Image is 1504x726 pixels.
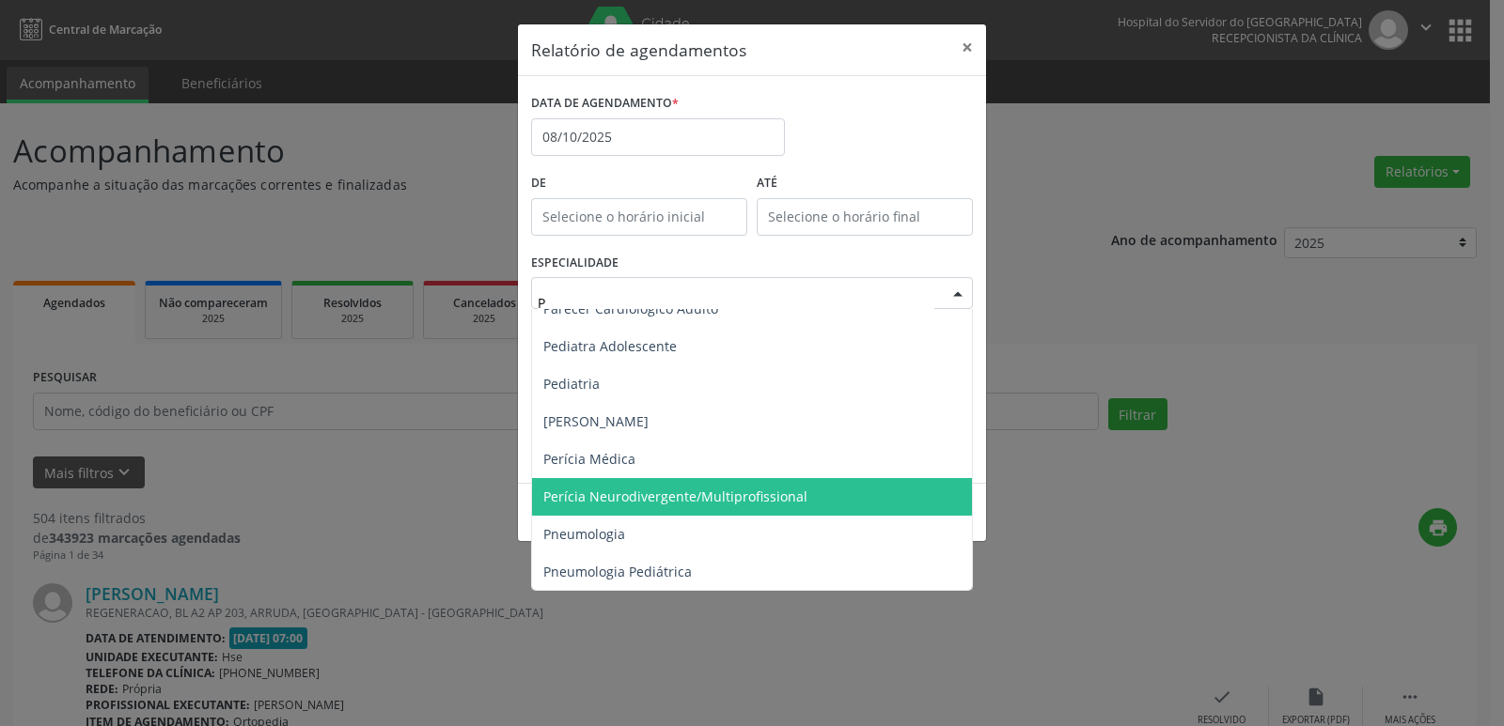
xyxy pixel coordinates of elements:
label: ATÉ [757,169,973,198]
span: Pneumologia [543,525,625,543]
span: Pediatria [543,375,600,393]
input: Selecione o horário inicial [531,198,747,236]
span: Perícia Neurodivergente/Multiprofissional [543,487,807,505]
h5: Relatório de agendamentos [531,38,746,62]
span: Pneumologia Pediátrica [543,563,692,580]
label: ESPECIALIDADE [531,249,619,278]
label: De [531,169,747,198]
input: Selecione o horário final [757,198,973,236]
span: Parecer Cardiologico Adulto [543,300,718,317]
input: Seleciona uma especialidade [538,284,934,321]
span: Perícia Médica [543,450,635,468]
button: Close [948,24,986,70]
label: DATA DE AGENDAMENTO [531,89,679,118]
span: [PERSON_NAME] [543,412,649,430]
span: Pediatra Adolescente [543,337,677,355]
input: Selecione uma data ou intervalo [531,118,785,156]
